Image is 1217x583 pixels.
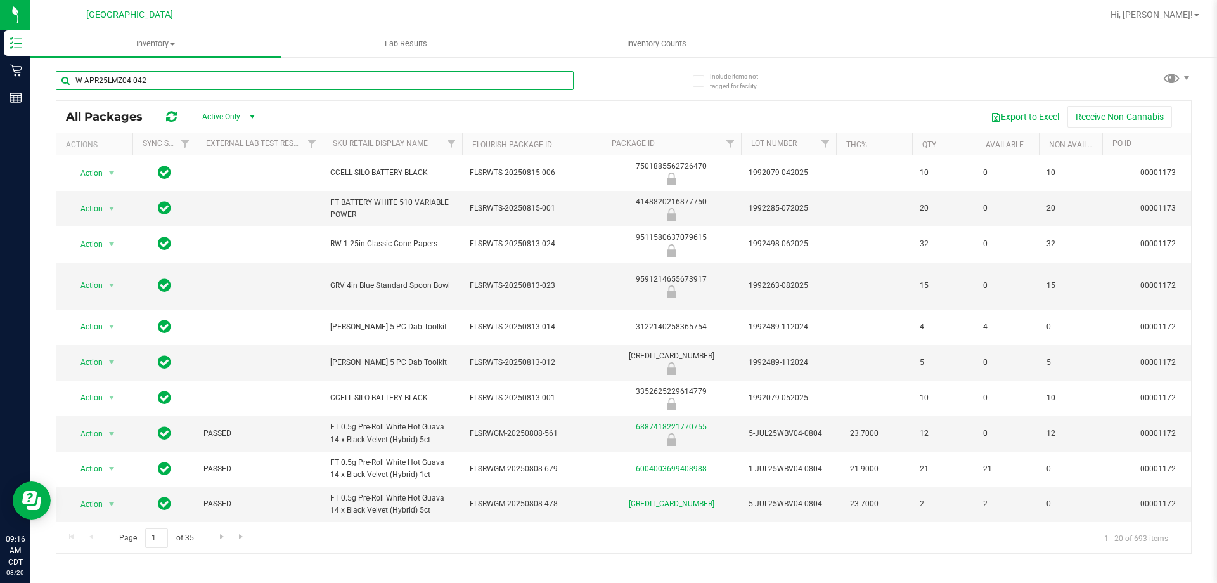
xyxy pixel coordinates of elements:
[1067,106,1172,128] button: Receive Non-Cannabis
[86,10,173,20] span: [GEOGRAPHIC_DATA]
[1140,429,1176,438] a: 00001172
[330,457,454,481] span: FT 0.5g Pre-Roll White Hot Guava 14 x Black Velvet (Hybrid) 1ct
[600,386,743,410] div: 3352625229614779
[600,321,743,333] div: 3122140258365754
[600,433,743,446] div: Newly Received
[330,238,454,250] span: RW 1.25in Classic Cone Papers
[982,106,1067,128] button: Export to Excel
[69,318,103,336] span: Action
[1046,202,1095,214] span: 20
[920,498,968,510] span: 2
[983,202,1031,214] span: 0
[600,208,743,221] div: Newly Received
[844,424,885,443] span: 23.7000
[212,528,231,546] a: Go to the next page
[1140,239,1176,248] a: 00001172
[69,353,103,371] span: Action
[6,568,25,577] p: 08/20
[600,350,743,375] div: [CREDIT_CARD_NUMBER]
[1046,167,1095,179] span: 10
[13,481,51,520] iframe: Resource center
[203,498,315,510] span: PASSED
[983,321,1031,333] span: 4
[158,424,171,442] span: In Sync
[749,392,828,404] span: 1992079-052025
[600,398,743,410] div: Newly Received
[69,235,103,253] span: Action
[1111,10,1193,20] span: Hi, [PERSON_NAME]!
[158,318,171,336] span: In Sync
[330,321,454,333] span: [PERSON_NAME] 5 PC Dab Toolkit
[922,140,936,149] a: Qty
[104,164,120,182] span: select
[920,463,968,475] span: 21
[1049,140,1105,149] a: Non-Available
[66,110,155,124] span: All Packages
[600,232,743,256] div: 9511580637079615
[330,392,454,404] span: CCELL SILO BATTERY BLACK
[104,425,120,443] span: select
[1046,428,1095,440] span: 12
[920,238,968,250] span: 32
[158,235,171,252] span: In Sync
[104,460,120,478] span: select
[749,280,828,292] span: 1992263-082025
[104,235,120,253] span: select
[1140,281,1176,290] a: 00001172
[749,463,828,475] span: 1-JUL25WBV04-0804
[1140,168,1176,177] a: 00001173
[600,244,743,257] div: Newly Received
[158,199,171,217] span: In Sync
[531,30,782,57] a: Inventory Counts
[629,499,714,508] a: [CREDIT_CARD_NUMBER]
[69,277,103,294] span: Action
[986,140,1024,149] a: Available
[233,528,251,546] a: Go to the last page
[145,528,168,548] input: 1
[920,167,968,179] span: 10
[281,30,531,57] a: Lab Results
[470,202,594,214] span: FLSRWTS-20250815-001
[749,321,828,333] span: 1992489-112024
[600,285,743,298] div: Newly Received
[920,428,968,440] span: 12
[1140,322,1176,331] a: 00001172
[1140,464,1176,473] a: 00001172
[600,160,743,185] div: 7501885562726470
[983,498,1031,510] span: 2
[104,277,120,294] span: select
[203,428,315,440] span: PASSED
[1140,358,1176,367] a: 00001172
[441,133,462,155] a: Filter
[10,91,22,104] inline-svg: Reports
[10,64,22,77] inline-svg: Retail
[10,37,22,49] inline-svg: Inventory
[1094,528,1178,547] span: 1 - 20 of 693 items
[600,173,743,185] div: Newly Received
[636,464,707,473] a: 6004003699408988
[1046,357,1095,369] span: 5
[983,357,1031,369] span: 0
[330,167,454,179] span: CCELL SILO BATTERY BLACK
[720,133,741,155] a: Filter
[330,421,454,445] span: FT 0.5g Pre-Roll White Hot Guava 14 x Black Velvet (Hybrid) 5ct
[472,140,552,149] a: Flourish Package ID
[1046,498,1095,510] span: 0
[104,353,120,371] span: select
[920,392,968,404] span: 10
[330,197,454,221] span: FT BATTERY WHITE 510 VARIABLE POWER
[69,495,103,513] span: Action
[104,318,120,336] span: select
[920,202,968,214] span: 20
[333,139,428,148] a: Sku Retail Display Name
[56,71,574,90] input: Search Package ID, Item Name, SKU, Lot or Part Number...
[69,425,103,443] span: Action
[158,460,171,478] span: In Sync
[846,140,867,149] a: THC%
[470,428,594,440] span: FLSRWGM-20250808-561
[612,139,655,148] a: Package ID
[470,357,594,369] span: FLSRWTS-20250813-012
[66,140,127,149] div: Actions
[983,167,1031,179] span: 0
[330,492,454,516] span: FT 0.5g Pre-Roll White Hot Guava 14 x Black Velvet (Hybrid) 5ct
